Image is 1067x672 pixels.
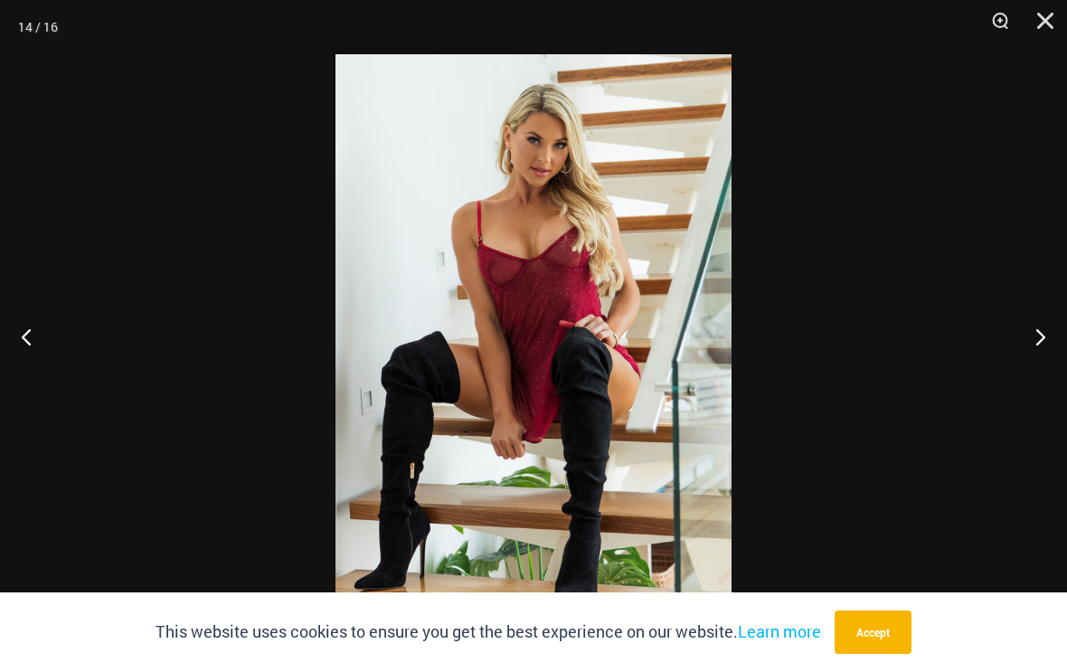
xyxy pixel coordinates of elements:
[999,291,1067,382] button: Next
[156,619,821,646] p: This website uses cookies to ensure you get the best experience on our website.
[738,620,821,642] a: Learn more
[835,610,911,654] button: Accept
[18,14,58,41] div: 14 / 16
[335,54,732,648] img: Guilty Pleasures Red 1260 Slip 6045 Thong 06v2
